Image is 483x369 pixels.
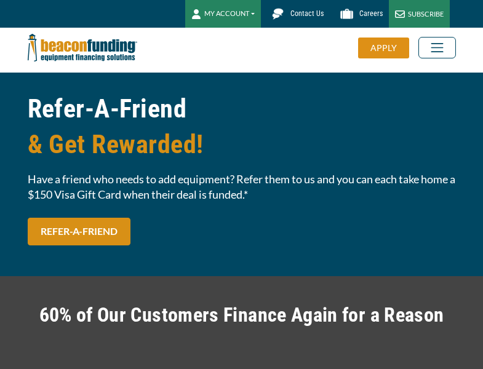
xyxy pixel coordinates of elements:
span: Careers [359,9,383,18]
span: Have a friend who needs to add equipment? Refer them to us and you can each take home a $150 Visa... [28,172,456,202]
a: Careers [330,3,389,25]
h1: Refer-A-Friend [28,91,456,162]
button: Toggle navigation [418,37,456,58]
a: Contact Us [261,3,330,25]
img: Beacon Funding Corporation logo [28,28,137,68]
a: APPLY [358,38,418,58]
span: Contact Us [290,9,324,18]
img: Beacon Funding chat [267,3,289,25]
a: REFER-A-FRIEND [28,218,130,245]
h2: 60% of Our Customers Finance Again for a Reason [28,301,456,329]
span: & Get Rewarded! [28,127,456,162]
div: APPLY [358,38,409,58]
img: Beacon Funding Careers [336,3,357,25]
